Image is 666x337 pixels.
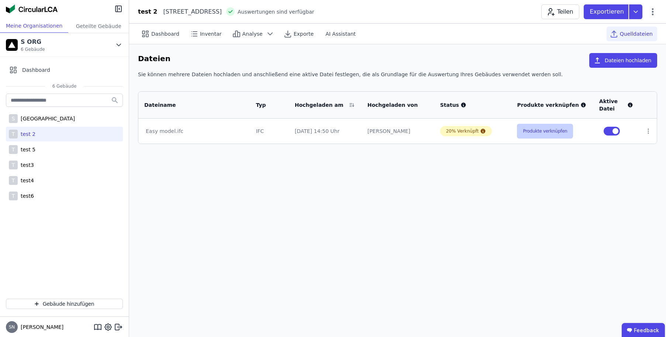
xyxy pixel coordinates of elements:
[517,124,573,138] button: Produkte verknüpfen
[9,192,18,200] div: T
[146,127,242,135] div: Easy model.ifc
[144,101,235,109] div: Dateiname
[18,130,35,138] div: test 2
[295,101,347,109] div: Hochgeladen am
[440,101,505,109] div: Status
[200,30,222,38] span: Inventar
[256,101,274,109] div: Typ
[589,53,657,68] button: Dateien hochladen
[367,127,428,135] div: [PERSON_NAME]
[9,325,15,329] span: SN
[446,128,479,134] div: 20% Verknüpft
[18,146,35,153] div: test 5
[21,38,45,46] div: S ORG
[256,127,283,135] div: IFC
[620,30,653,38] span: Quelldateien
[6,299,123,309] button: Gebäude hinzufügen
[242,30,263,38] span: Analyse
[18,161,34,169] div: test3
[294,30,314,38] span: Exporte
[9,145,18,154] div: T
[541,4,579,19] button: Teilen
[151,30,179,38] span: Dashboard
[325,30,356,38] span: AI Assistant
[517,101,587,109] div: Produkte verknüpfen
[9,176,18,185] div: T
[599,98,633,112] div: Aktive Datei
[18,192,34,200] div: test6
[9,130,18,138] div: T
[18,115,75,122] div: [GEOGRAPHIC_DATA]
[9,114,18,123] div: S
[295,127,356,135] div: [DATE] 14:50 Uhr
[18,323,63,331] span: [PERSON_NAME]
[138,71,657,84] div: Sie können mehrere Dateien hochladen und anschließend eine aktive Datei festlegen, die als Grundl...
[18,177,34,184] div: test4
[157,7,222,16] div: [STREET_ADDRESS]
[367,101,420,109] div: Hochgeladen von
[238,8,314,15] span: Auswertungen sind verfügbar
[9,161,18,169] div: T
[138,7,157,16] div: test 2
[68,19,129,33] div: Geteilte Gebäude
[138,53,170,65] h6: Dateien
[22,66,50,74] span: Dashboard
[45,83,84,89] span: 6 Gebäude
[21,46,45,52] span: 6 Gebäude
[6,39,18,51] img: S ORG
[6,4,58,13] img: Concular
[590,7,625,16] p: Exportieren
